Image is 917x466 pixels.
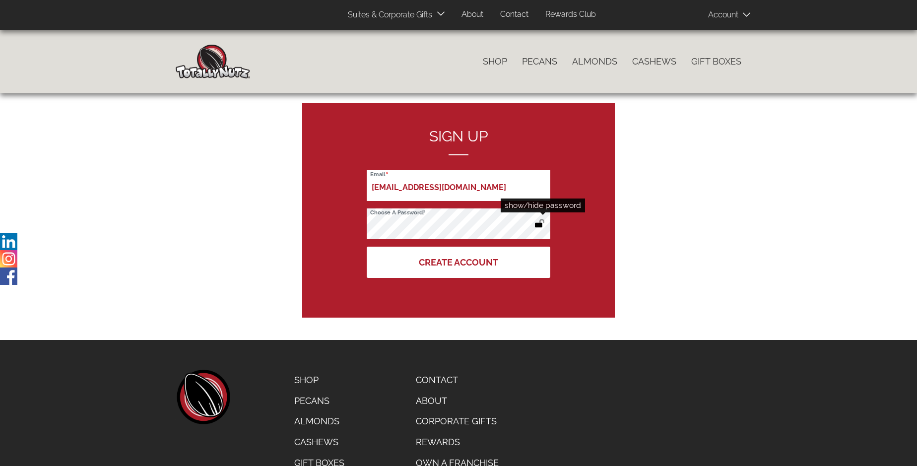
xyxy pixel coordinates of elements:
[287,391,352,411] a: Pecans
[501,199,585,212] div: show/hide password
[408,391,506,411] a: About
[367,170,550,201] input: Email
[454,5,491,24] a: About
[408,370,506,391] a: Contact
[475,51,515,72] a: Shop
[565,51,625,72] a: Almonds
[287,370,352,391] a: Shop
[408,432,506,453] a: Rewards
[287,411,352,432] a: Almonds
[684,51,749,72] a: Gift Boxes
[176,45,250,78] img: Home
[340,5,435,25] a: Suites & Corporate Gifts
[493,5,536,24] a: Contact
[538,5,603,24] a: Rewards Club
[176,370,230,424] a: home
[367,128,550,155] h2: Sign up
[367,247,550,278] button: Create Account
[408,411,506,432] a: Corporate Gifts
[515,51,565,72] a: Pecans
[625,51,684,72] a: Cashews
[287,432,352,453] a: Cashews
